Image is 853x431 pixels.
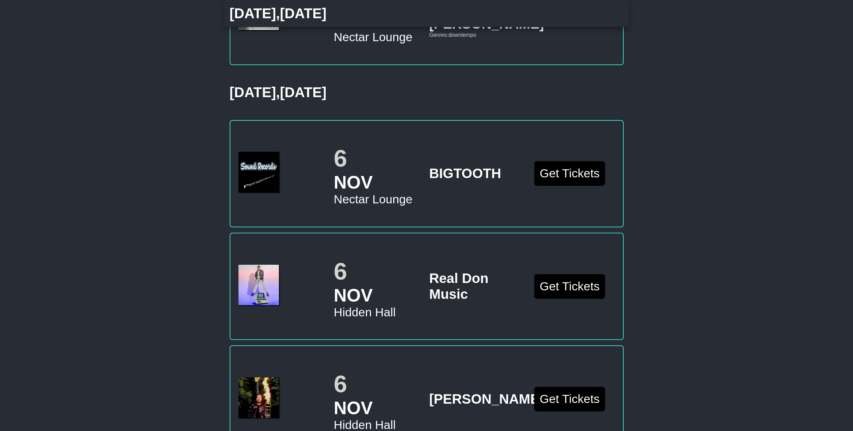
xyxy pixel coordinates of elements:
strong: Real Don Music [429,270,489,302]
p: Nectar Lounge [334,30,424,44]
h1: 6 [334,145,424,172]
h1: 6 [334,370,424,398]
a: BIGTOOTH [429,167,501,181]
p: Hidden Hall [334,306,424,319]
a: [PERSON_NAME] [429,393,544,406]
div: Genres: downtempo [429,32,519,38]
button: Get Tickets [534,161,605,186]
strong: [PERSON_NAME] [429,391,544,407]
h1: 6 [334,258,424,285]
a: Real Don Music [429,272,489,301]
img: Greg Kramer [238,377,279,418]
strong: BIGTOOTH [429,166,501,181]
img: BIGTOOTH [238,152,279,192]
button: Get Tickets [534,274,605,299]
img: Real Don Music [238,265,279,305]
h3: [DATE] , [DATE] [230,79,629,106]
p: Nectar Lounge [334,193,424,206]
h2: NOV [334,398,424,418]
button: Get Tickets [534,387,605,411]
h2: NOV [334,285,424,306]
h2: NOV [334,172,424,193]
